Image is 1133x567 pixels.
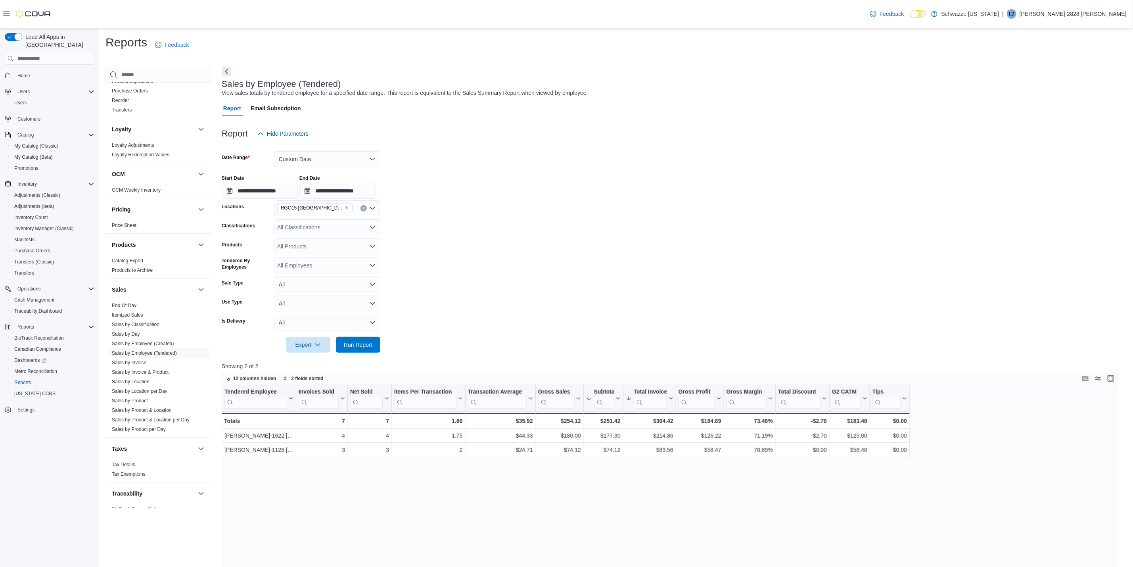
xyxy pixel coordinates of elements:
[8,267,98,279] button: Transfers
[8,388,98,399] button: [US_STATE] CCRS
[872,388,901,396] div: Tips
[11,163,94,173] span: Promotions
[105,221,212,233] div: Pricing
[112,170,195,178] button: OCM
[778,388,821,409] div: Total Discount
[538,388,575,396] div: Gross Sales
[11,202,58,211] a: Adjustments (beta)
[2,321,98,333] button: Reports
[2,404,98,415] button: Settings
[196,285,206,294] button: Sales
[14,203,54,210] span: Adjustments (beta)
[222,242,242,248] label: Products
[112,312,143,318] span: Itemized Sales
[112,407,172,413] a: Sales by Product & Location
[14,390,56,397] span: [US_STATE] CCRS
[112,369,169,375] span: Sales by Invoice & Product
[14,335,64,341] span: BioTrack Reconciliation
[11,224,94,233] span: Inventory Manager (Classic)
[17,116,40,122] span: Customers
[11,356,49,365] a: Dashboards
[336,337,380,353] button: Run Report
[369,262,376,269] button: Open list of options
[196,169,206,179] button: OCM
[1007,9,1016,19] div: Lizzette-2828 Marquez
[112,241,195,249] button: Products
[274,296,380,311] button: All
[14,322,94,332] span: Reports
[112,490,195,498] button: Traceability
[726,388,773,409] button: Gross Margin
[11,213,51,222] a: Inventory Count
[112,97,129,104] span: Reorder
[112,170,125,178] h3: OCM
[11,367,94,376] span: Metrc Reconciliation
[941,9,999,19] p: Schwazze [US_STATE]
[369,205,376,211] button: Open list of options
[291,337,326,353] span: Export
[14,284,44,294] button: Operations
[22,33,94,49] span: Load All Apps in [GEOGRAPHIC_DATA]
[112,427,166,432] a: Sales by Product per Day
[14,71,33,81] a: Home
[11,378,34,387] a: Reports
[14,143,58,149] span: My Catalog (Classic)
[267,130,309,138] span: Hide Parameters
[11,141,94,151] span: My Catalog (Classic)
[299,388,339,396] div: Invoices Sold
[222,223,255,229] label: Classifications
[911,10,927,18] input: Dark Mode
[274,315,380,331] button: All
[634,388,667,409] div: Total Invoiced
[11,152,94,162] span: My Catalog (Beta)
[224,431,293,441] div: [PERSON_NAME]-1622 [PERSON_NAME]
[344,341,372,349] span: Run Report
[1093,374,1103,383] button: Display options
[11,333,94,343] span: BioTrack Reconciliation
[350,388,383,409] div: Net Sold
[360,205,367,211] button: Clear input
[14,179,40,189] button: Inventory
[14,259,54,265] span: Transfers (Classic)
[112,341,174,346] a: Sales by Employee (Created)
[299,175,320,181] label: End Date
[112,142,154,148] a: Loyalty Adjustments
[8,366,98,377] button: Metrc Reconciliation
[17,73,30,79] span: Home
[222,204,244,210] label: Locations
[274,277,380,292] button: All
[8,152,98,163] button: My Catalog (Beta)
[251,100,301,116] span: Email Subscription
[280,374,326,383] button: 2 fields sorted
[626,388,673,409] button: Total Invoiced
[223,100,241,116] span: Report
[14,225,74,232] span: Inventory Manager (Classic)
[14,308,62,314] span: Traceabilty Dashboard
[222,154,250,161] label: Date Range
[112,258,143,263] a: Catalog Export
[11,246,94,256] span: Purchase Orders
[112,388,167,394] span: Sales by Location per Day
[286,337,330,353] button: Export
[112,286,127,294] h3: Sales
[196,444,206,454] button: Taxes
[1081,374,1090,383] button: Keyboard shortcuts
[224,388,287,409] div: Tendered Employee
[17,181,37,187] span: Inventory
[1020,9,1127,19] p: [PERSON_NAME]-2828 [PERSON_NAME]
[872,416,907,426] div: $0.00
[112,187,161,193] span: OCM Weekly Inventory
[11,367,60,376] a: Metrc Reconciliation
[112,223,136,228] a: Price Sheet
[8,344,98,355] button: Canadian Compliance
[112,286,195,294] button: Sales
[8,333,98,344] button: BioTrack Reconciliation
[468,388,533,409] button: Transaction Average
[8,201,98,212] button: Adjustments (beta)
[594,388,614,409] div: Subtotal
[112,507,161,512] a: BioTrack Reconciliation
[538,416,581,426] div: $254.12
[11,333,67,343] a: BioTrack Reconciliation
